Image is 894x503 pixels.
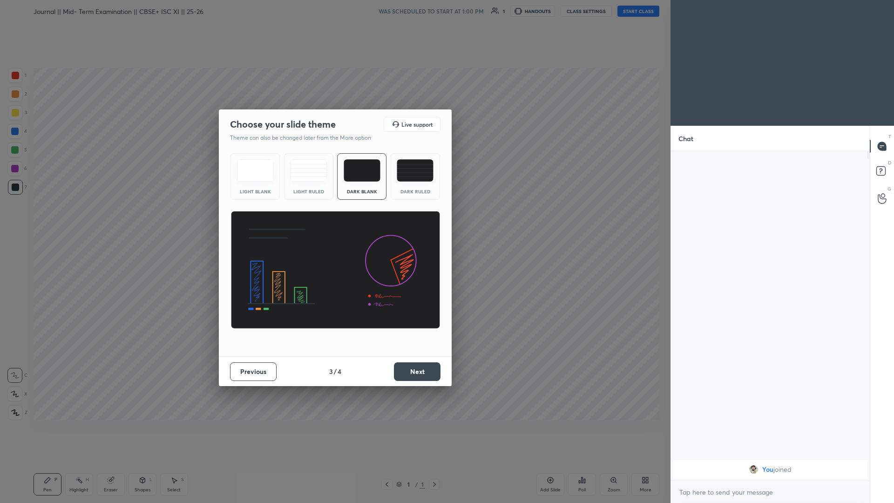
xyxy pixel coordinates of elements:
p: G [887,185,891,192]
p: Theme can also be changed later from the More option [230,134,381,142]
h4: 3 [329,367,333,376]
p: T [888,133,891,140]
img: darkTheme.f0cc69e5.svg [344,159,380,182]
button: Next [394,362,440,381]
img: lightRuledTheme.5fabf969.svg [290,159,327,182]
div: Dark Ruled [397,189,434,194]
h5: Live support [401,122,433,127]
div: Light Blank [237,189,274,194]
span: You [762,466,773,473]
img: fc0a0bd67a3b477f9557aca4a29aa0ad.19086291_AOh14GgchNdmiCeYbMdxktaSN3Z4iXMjfHK5yk43KqG_6w%3Ds96-c [749,465,759,474]
img: lightTheme.e5ed3b09.svg [237,159,274,182]
h4: / [334,367,337,376]
button: Previous [230,362,277,381]
p: Chat [671,126,701,151]
div: Light Ruled [290,189,327,194]
div: Dark Blank [343,189,380,194]
h4: 4 [338,367,341,376]
h2: Choose your slide theme [230,118,336,130]
span: joined [773,466,792,473]
div: grid [671,458,870,481]
img: darkRuledTheme.de295e13.svg [397,159,433,182]
img: darkThemeBanner.d06ce4a2.svg [230,211,440,329]
p: D [888,159,891,166]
